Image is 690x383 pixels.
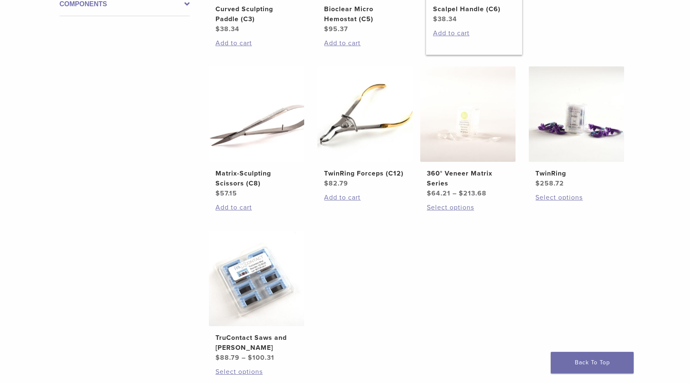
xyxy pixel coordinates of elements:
[215,25,240,33] bdi: 38.34
[433,15,457,23] bdi: 38.34
[551,352,634,373] a: Back To Top
[433,28,515,38] a: Add to cart: “Scalpel Handle (C6)”
[215,189,237,198] bdi: 57.15
[459,189,463,198] span: $
[208,66,305,198] a: Matrix-Sculpting Scissors (C8)Matrix-Sculpting Scissors (C8) $57.15
[427,189,450,198] bdi: 64.21
[215,202,298,212] a: Add to cart: “Matrix-Sculpting Scissors (C8)”
[324,38,406,48] a: Add to cart: “Bioclear Micro Hemostat (C5)”
[427,168,509,188] h2: 360° Veneer Matrix Series
[324,179,329,188] span: $
[215,38,298,48] a: Add to cart: “Curved Sculpting Paddle (C3)”
[528,66,625,188] a: TwinRingTwinRing $258.72
[215,333,298,353] h2: TruContact Saws and [PERSON_NAME]
[324,168,406,178] h2: TwinRing Forceps (C12)
[529,66,624,162] img: TwinRing
[535,179,540,188] span: $
[453,189,457,198] span: –
[215,354,220,362] span: $
[324,193,406,202] a: Add to cart: “TwinRing Forceps (C12)”
[215,168,298,188] h2: Matrix-Sculpting Scissors (C8)
[433,15,438,23] span: $
[324,25,329,33] span: $
[317,66,413,162] img: TwinRing Forceps (C12)
[215,4,298,24] h2: Curved Sculpting Paddle (C3)
[324,4,406,24] h2: Bioclear Micro Hemostat (C5)
[248,354,274,362] bdi: 100.31
[215,189,220,198] span: $
[317,66,414,188] a: TwinRing Forceps (C12)TwinRing Forceps (C12) $82.79
[427,189,431,198] span: $
[324,25,348,33] bdi: 95.37
[209,66,304,162] img: Matrix-Sculpting Scissors (C8)
[324,179,348,188] bdi: 82.79
[215,367,298,377] a: Select options for “TruContact Saws and Sanders”
[535,179,564,188] bdi: 258.72
[427,202,509,212] a: Select options for “360° Veneer Matrix Series”
[535,168,617,178] h2: TwinRing
[420,66,516,198] a: 360° Veneer Matrix Series360° Veneer Matrix Series
[535,193,617,202] a: Select options for “TwinRing”
[242,354,246,362] span: –
[208,231,305,363] a: TruContact Saws and SandersTruContact Saws and [PERSON_NAME]
[433,4,515,14] h2: Scalpel Handle (C6)
[209,231,304,326] img: TruContact Saws and Sanders
[248,354,252,362] span: $
[420,66,516,162] img: 360° Veneer Matrix Series
[215,354,240,362] bdi: 88.79
[215,25,220,33] span: $
[459,189,487,198] bdi: 213.68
